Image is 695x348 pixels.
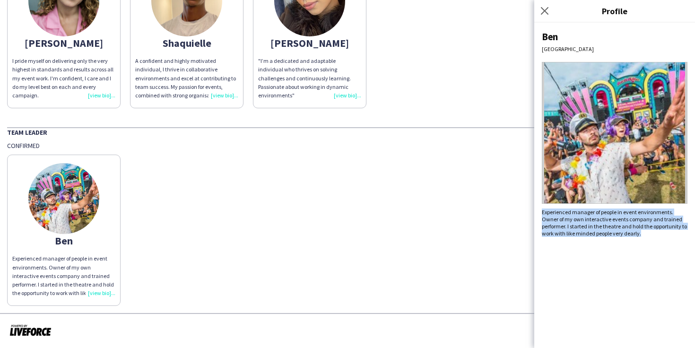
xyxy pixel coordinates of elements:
[7,141,688,150] div: Confirmed
[542,30,687,43] div: Ben
[135,57,238,100] div: A confident and highly motivated individual, I thrive in collaborative environments and excel at ...
[12,236,115,245] div: Ben
[542,45,687,52] div: [GEOGRAPHIC_DATA]
[542,209,687,237] div: Experienced manager of people in event environments. Owner of my own interactive events company a...
[12,57,115,100] div: I pride myself on delivering only the very highest in standards and results across all my event w...
[542,62,687,204] img: Crew avatar or photo
[135,39,238,47] div: Shaquielle
[9,323,52,337] img: Powered by Liveforce
[12,39,115,47] div: [PERSON_NAME]
[258,39,361,47] div: [PERSON_NAME]
[7,127,688,137] div: Team Leader
[258,57,361,100] div: "I’m a dedicated and adaptable individual who thrives on solving challenges and continuously lear...
[12,254,115,297] div: Experienced manager of people in event environments. Owner of my own interactive events company a...
[28,163,99,234] img: thumb-5fb93acf7db2e.jpg
[534,5,695,17] h3: Profile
